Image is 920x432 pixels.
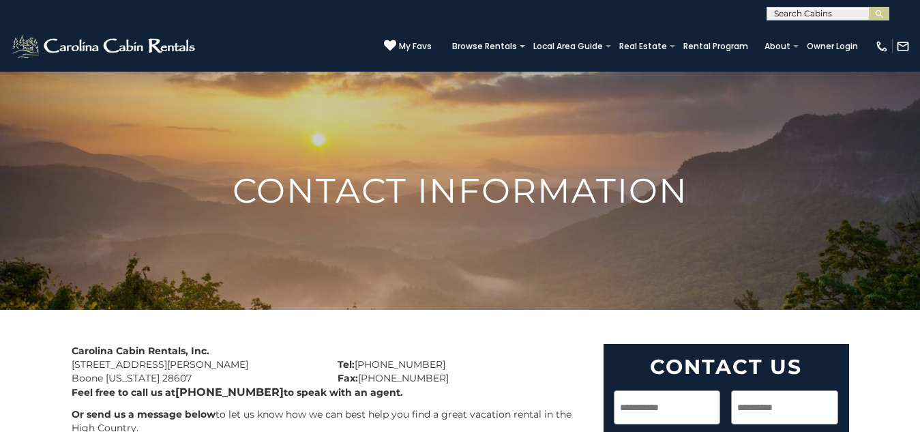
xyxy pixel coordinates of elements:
[72,408,216,420] b: Or send us a message below
[327,344,593,385] div: [PHONE_NUMBER] [PHONE_NUMBER]
[677,37,755,56] a: Rental Program
[72,386,175,399] b: Feel free to call us at
[10,33,199,60] img: White-1-2.png
[445,37,524,56] a: Browse Rentals
[284,386,403,399] b: to speak with an agent.
[384,40,432,53] a: My Favs
[399,40,432,53] span: My Favs
[72,345,209,357] strong: Carolina Cabin Rentals, Inc.
[175,386,284,399] b: [PHONE_NUMBER]
[896,40,910,53] img: mail-regular-white.png
[338,372,358,384] strong: Fax:
[612,37,674,56] a: Real Estate
[338,358,355,371] strong: Tel:
[875,40,889,53] img: phone-regular-white.png
[526,37,610,56] a: Local Area Guide
[61,344,327,385] div: [STREET_ADDRESS][PERSON_NAME] Boone [US_STATE] 28607
[614,354,839,379] h2: Contact Us
[758,37,797,56] a: About
[800,37,865,56] a: Owner Login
